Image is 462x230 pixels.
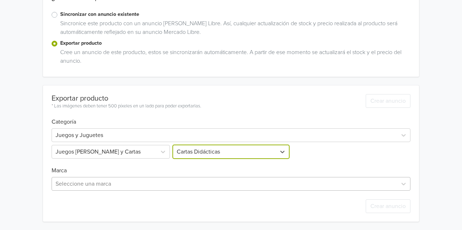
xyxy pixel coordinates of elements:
[52,103,201,110] div: * Las imágenes deben tener 500 píxeles en un lado para poder exportarlas.
[57,19,410,39] div: Sincronice este producto con un anuncio [PERSON_NAME] Libre. Así, cualquier actualización de stoc...
[60,39,410,47] label: Exportar producto
[52,94,201,103] div: Exportar producto
[366,199,410,213] button: Crear anuncio
[60,10,410,18] label: Sincronizar con anuncio existente
[57,48,410,68] div: Cree un anuncio de este producto, estos se sincronizarán automáticamente. A partir de ese momento...
[52,110,410,125] h6: Categoría
[52,159,410,174] h6: Marca
[366,94,410,108] button: Crear anuncio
